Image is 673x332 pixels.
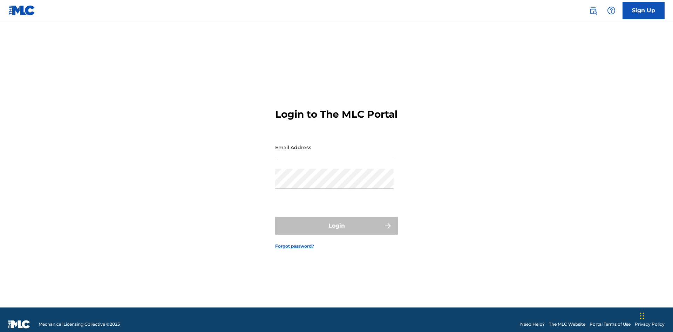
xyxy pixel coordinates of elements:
a: Portal Terms of Use [590,321,631,327]
a: Need Help? [520,321,545,327]
img: MLC Logo [8,5,35,15]
a: Sign Up [623,2,665,19]
div: Drag [640,305,644,326]
img: logo [8,320,30,328]
img: help [607,6,616,15]
div: Help [604,4,618,18]
a: Public Search [586,4,600,18]
span: Mechanical Licensing Collective © 2025 [39,321,120,327]
a: The MLC Website [549,321,585,327]
img: search [589,6,597,15]
h3: Login to The MLC Portal [275,108,397,120]
iframe: Chat Widget [638,298,673,332]
a: Privacy Policy [635,321,665,327]
a: Forgot password? [275,243,314,249]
